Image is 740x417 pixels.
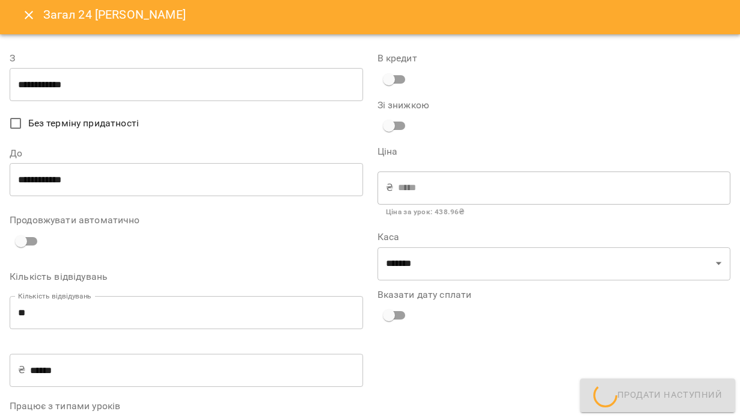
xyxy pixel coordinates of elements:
p: ₴ [386,181,393,195]
label: Ціна [378,147,731,156]
label: З [10,54,363,63]
button: Close [14,1,43,29]
h6: Загал 24 [PERSON_NAME] [43,5,186,24]
label: До [10,149,363,158]
label: Кількість відвідувань [10,272,363,282]
b: Ціна за урок : 438.96 ₴ [386,208,465,216]
label: Зі знижкою [378,100,495,110]
label: Працює з типами уроків [10,401,363,411]
p: ₴ [18,363,25,377]
span: Без терміну придатності [28,116,139,131]
label: В кредит [378,54,731,63]
label: Вказати дату сплати [378,290,731,300]
label: Продовжувати автоматично [10,215,363,225]
label: Каса [378,232,731,242]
